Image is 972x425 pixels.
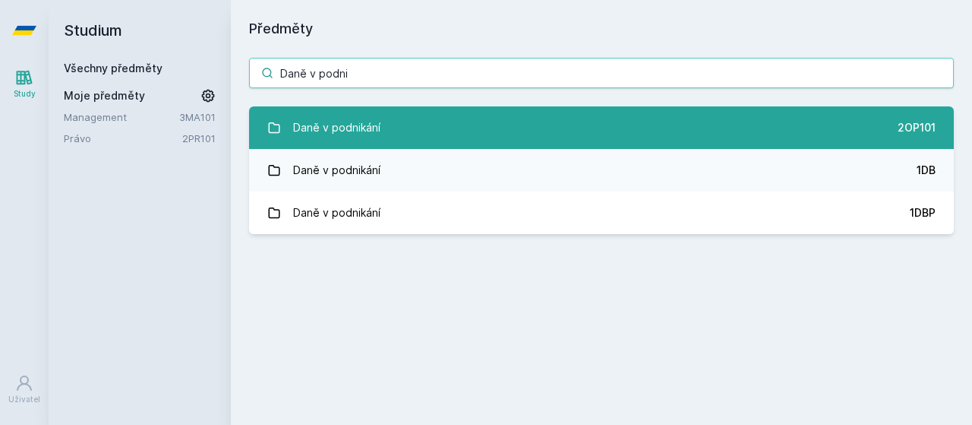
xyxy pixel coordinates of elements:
div: Study [14,88,36,100]
div: Daně v podnikání [293,113,380,143]
a: Study [3,61,46,107]
a: Daně v podnikání 1DBP [249,192,954,234]
div: Daně v podnikání [293,155,380,186]
h1: Předměty [249,18,954,40]
div: 2OP101 [898,120,936,135]
div: Uživatel [8,394,40,405]
input: Název nebo ident předmětu… [249,58,954,88]
a: Daně v podnikání 2OP101 [249,106,954,149]
a: 3MA101 [179,111,216,123]
span: Moje předměty [64,88,145,103]
a: 2PR101 [182,132,216,144]
a: Právo [64,131,182,146]
div: 1DBP [910,205,936,220]
div: Daně v podnikání [293,198,380,228]
a: Management [64,109,179,125]
a: Daně v podnikání 1DB [249,149,954,192]
a: Všechny předměty [64,62,163,75]
div: 1DB [917,163,936,178]
a: Uživatel [3,366,46,413]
